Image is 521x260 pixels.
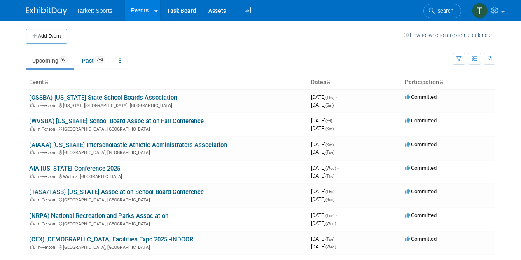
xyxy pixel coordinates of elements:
a: Upcoming90 [26,53,74,68]
span: [DATE] [311,196,334,202]
span: Search [435,8,453,14]
button: Add Event [26,29,67,44]
span: [DATE] [311,244,336,250]
span: (Sat) [325,126,334,131]
span: Committed [405,165,437,171]
span: (Sat) [325,103,334,108]
a: Search [423,4,461,18]
img: In-Person Event [30,221,35,225]
div: [GEOGRAPHIC_DATA], [GEOGRAPHIC_DATA] [29,244,304,250]
div: [US_STATE][GEOGRAPHIC_DATA], [GEOGRAPHIC_DATA] [29,102,304,108]
span: In-Person [37,150,58,155]
span: [DATE] [311,212,337,218]
span: In-Person [37,174,58,179]
span: Tarkett Sports [77,7,112,14]
span: In-Person [37,197,58,203]
span: [DATE] [311,125,334,131]
span: (Wed) [325,166,336,171]
th: Participation [402,75,495,89]
span: In-Person [37,221,58,227]
span: In-Person [37,245,58,250]
div: [GEOGRAPHIC_DATA], [GEOGRAPHIC_DATA] [29,196,304,203]
img: In-Person Event [30,150,35,154]
span: (Fri) [325,119,332,123]
span: Committed [405,236,437,242]
span: [DATE] [311,117,334,124]
a: (WVSBA) [US_STATE] School Board Association Fall Conference [29,117,204,125]
img: In-Person Event [30,126,35,131]
a: (OSSBA) [US_STATE] State School Boards Association [29,94,177,101]
img: Tom Breuer [472,3,488,19]
a: (AIAAA) [US_STATE] Interscholastic Athletic Administrators Association [29,141,227,149]
a: Sort by Event Name [44,79,48,85]
span: 90 [59,56,68,63]
span: - [336,236,337,242]
img: In-Person Event [30,174,35,178]
span: Committed [405,94,437,100]
span: [DATE] [311,102,334,108]
span: [DATE] [311,94,337,100]
th: Dates [308,75,402,89]
img: ExhibitDay [26,7,67,15]
span: (Wed) [325,221,336,226]
span: [DATE] [311,141,336,148]
span: Committed [405,188,437,194]
a: Past743 [76,53,112,68]
img: In-Person Event [30,103,35,107]
a: (CFX) [DEMOGRAPHIC_DATA] Facilities Expo 2025 -INDOOR [29,236,193,243]
span: In-Person [37,126,58,132]
span: [DATE] [311,149,334,155]
img: In-Person Event [30,197,35,201]
span: (Thu) [325,95,334,100]
span: - [336,188,337,194]
span: Committed [405,141,437,148]
a: (NRPA) National Recreation and Parks Association [29,212,168,220]
span: (Wed) [325,245,336,249]
span: (Thu) [325,174,334,178]
span: 743 [94,56,105,63]
span: [DATE] [311,188,337,194]
span: (Thu) [325,190,334,194]
span: [DATE] [311,165,339,171]
a: (TASA/TASB) [US_STATE] Association School Board Conference [29,188,204,196]
span: In-Person [37,103,58,108]
img: In-Person Event [30,245,35,249]
span: [DATE] [311,173,334,179]
a: Sort by Participation Type [439,79,443,85]
span: [DATE] [311,236,337,242]
span: (Sat) [325,143,334,147]
span: Committed [405,212,437,218]
span: - [336,212,337,218]
div: Wichita, [GEOGRAPHIC_DATA] [29,173,304,179]
span: - [336,94,337,100]
span: - [333,117,334,124]
span: Committed [405,117,437,124]
div: [GEOGRAPHIC_DATA], [GEOGRAPHIC_DATA] [29,125,304,132]
span: - [335,141,336,148]
a: Sort by Start Date [326,79,330,85]
div: [GEOGRAPHIC_DATA], [GEOGRAPHIC_DATA] [29,149,304,155]
a: How to sync to an external calendar... [404,32,495,38]
th: Event [26,75,308,89]
span: (Tue) [325,150,334,155]
div: [GEOGRAPHIC_DATA], [GEOGRAPHIC_DATA] [29,220,304,227]
span: (Tue) [325,237,334,241]
span: - [337,165,339,171]
a: AIA [US_STATE] Conference 2025 [29,165,120,172]
span: (Tue) [325,213,334,218]
span: (Sun) [325,197,334,202]
span: [DATE] [311,220,336,226]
